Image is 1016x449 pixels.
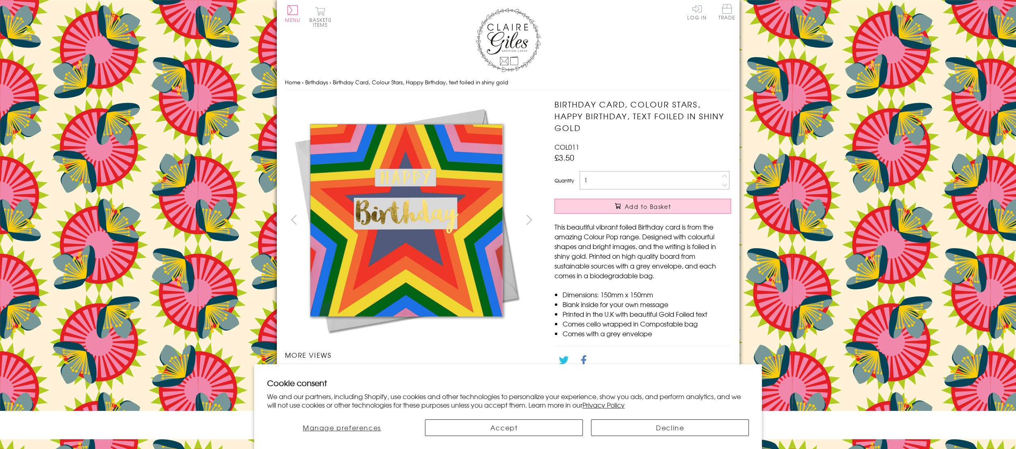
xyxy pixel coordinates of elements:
li: Comes cello wrapped in Compostable bag [563,319,731,329]
label: Quantity [554,177,574,184]
a: Birthdays [305,78,328,86]
a: Home [285,78,300,86]
button: Decline [591,419,749,436]
h3: More views [285,350,539,360]
li: Dimensions: 150mm x 150mm [563,290,731,299]
span: › [302,78,304,86]
button: Menu [285,5,301,22]
span: Birthday Card, Colour Stars, Happy Birthday, text foiled in shiny gold [333,78,508,86]
img: Claire Giles Greetings Cards [476,8,541,72]
img: Birthday Card, Colour Stars, Happy Birthday, text foiled in shiny gold [285,99,528,342]
p: We and our partners, including Shopify, use cookies and other technologies to personalize your ex... [267,392,749,409]
span: £3.50 [554,152,574,163]
button: Manage preferences [267,419,417,436]
span: › [330,78,331,86]
img: Birthday Card, Colour Stars, Happy Birthday, text foiled in shiny gold [538,99,782,342]
button: Add to Basket [554,199,731,214]
span: Add to Basket [625,202,671,211]
button: next [520,211,538,229]
span: COL011 [554,142,579,152]
a: Log In [687,4,707,20]
li: Comes with a grey envelope [563,329,731,338]
span: Menu [285,16,301,24]
li: Blank inside for your own message [563,299,731,309]
a: Privacy Policy [582,400,625,410]
button: prev [285,211,303,229]
span: Manage preferences [303,423,381,432]
nav: breadcrumbs [285,74,731,91]
h1: Birthday Card, Colour Stars, Happy Birthday, text foiled in shiny gold [554,99,731,133]
h2: Cookie consent [267,377,749,389]
span: 0 items [313,16,332,28]
span: Trade [718,4,736,20]
button: Accept [425,419,583,436]
a: Trade [718,4,736,21]
button: Basket0 items [309,6,332,27]
li: Printed in the U.K with beautiful Gold Foiled text [563,309,731,319]
p: This beautiful vibrant foiled Birthday card is from the amazing Colour Pop range. Designed with c... [554,222,731,280]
